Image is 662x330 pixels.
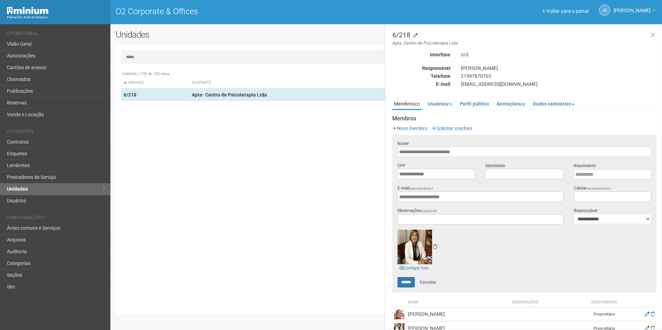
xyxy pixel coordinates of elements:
[392,99,422,110] a: Membros(2)
[520,102,525,107] small: (4)
[406,298,510,307] th: Nome
[397,230,432,264] img: user.png
[456,73,662,79] div: 21997870703
[543,8,589,14] a: Voltar para o portal
[587,298,622,307] th: Responsável
[7,7,48,14] img: Minium
[387,73,456,79] div: Telefone
[394,309,404,319] img: user.png
[387,81,456,87] div: E-mail
[192,92,267,98] strong: Apta- Centro de Psicoterapia Ltda
[574,185,611,192] label: Celular
[587,186,611,190] span: (recomendado)
[495,99,527,109] a: Anotações(4)
[116,7,381,16] h1: O2 Corporate & Offices
[406,307,510,321] td: [PERSON_NAME]
[614,9,655,14] a: [PERSON_NAME]
[397,140,409,147] label: Nome
[392,31,656,46] h3: 6/218
[397,208,437,214] label: Observações
[426,99,454,109] a: Usuários(1)
[587,307,622,321] td: Proprietário
[599,4,610,16] a: JS
[392,126,427,131] a: Novo membro
[121,71,652,77] div: Exibindo 1-732 de 732 itens
[510,298,587,307] th: Observações
[415,102,420,107] small: (2)
[7,31,105,38] li: Operacional
[409,186,433,190] span: (recomendado)
[189,77,423,89] th: Ocupante: activate to sort column ascending
[392,116,656,122] strong: Membros
[7,14,105,20] div: Painel do Administrador
[387,52,456,58] div: Interfone
[397,264,431,272] a: Carregar foto
[121,77,189,89] th: Unidade: activate to sort column descending
[485,163,505,169] label: Identidade
[456,65,662,71] div: [PERSON_NAME]
[397,163,405,169] label: CPF
[7,129,105,136] li: Cadastros
[651,311,655,317] a: Excluir membro
[456,52,662,58] div: n/d
[574,163,596,169] label: Nascimento
[392,40,656,46] small: Apta- Centro de Psicoterapia Ltda
[397,185,433,192] label: E-mail
[447,102,452,107] small: (1)
[432,126,472,131] a: Solicitar crachás
[416,277,440,287] a: Cancelar
[456,81,662,87] div: [EMAIL_ADDRESS][DOMAIN_NAME]
[458,99,491,109] a: Perfil público
[433,244,437,249] a: Remover
[116,29,335,40] h2: Unidades
[645,311,650,317] a: Editar membro
[124,92,136,98] strong: 6/218
[413,32,418,39] a: Modificar a unidade
[614,1,651,13] span: Jeferson Souza
[531,99,576,109] a: Dados cadastrais
[421,209,437,213] span: (opcional)
[7,215,105,222] li: Configurações
[574,208,597,214] label: Responsável
[387,65,456,71] div: Responsável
